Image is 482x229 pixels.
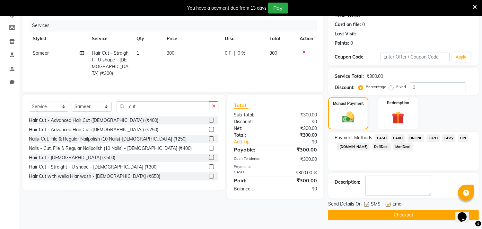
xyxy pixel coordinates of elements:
div: Paid: [229,177,276,184]
div: Discount: [229,118,276,125]
div: CASH [229,169,276,176]
div: Hair Cut with wella Hiar wash - [DEMOGRAPHIC_DATA] (₹650) [29,173,160,180]
iframe: chat widget [455,203,476,223]
div: ₹300.00 [276,177,322,184]
span: Send Details On [328,201,362,209]
th: Qty [133,32,162,46]
button: Apply [452,52,470,62]
th: Stylist [29,32,88,46]
input: Enter Offer / Coupon Code [381,52,449,62]
span: 0 F [225,50,231,57]
label: Percentage [366,84,386,90]
span: Hair Cut - Straight - U shape - [DEMOGRAPHIC_DATA] (₹300) [92,50,128,76]
span: Total [234,102,249,109]
span: [DOMAIN_NAME] [337,143,370,151]
div: Last Visit: [335,31,356,37]
div: Services [30,20,322,32]
div: ₹0 [276,118,322,125]
div: ₹0 [283,139,322,145]
div: Hair Cut - Advanced Hair Cut ([DEMOGRAPHIC_DATA]) (₹250) [29,126,158,133]
div: ₹300.00 [276,146,322,153]
span: 300 [167,50,174,56]
span: Sameer [33,50,49,56]
div: Hair Cut - [DEMOGRAPHIC_DATA] (₹500) [29,154,115,161]
div: Total: [229,132,276,139]
div: ₹300.00 [276,156,322,163]
div: Cash Tendered: [229,156,276,163]
button: Pay [268,3,288,14]
div: - [357,31,359,37]
div: Service Total: [335,73,364,80]
span: MariDeal [393,143,413,151]
span: DefiDeal [372,143,391,151]
label: Redemption [387,100,409,106]
span: 300 [269,50,277,56]
span: CASH [375,134,389,142]
div: Discount: [335,84,355,91]
img: _gift.svg [388,110,408,125]
label: Fixed [396,84,406,90]
div: Coupon Code [335,54,381,60]
span: GPay [442,134,455,142]
div: ₹300.00 [276,132,322,139]
span: CARD [391,134,405,142]
div: ₹300.00 [276,112,322,118]
span: Payment Methods [335,134,372,141]
span: LUZO [427,134,440,142]
th: Total [266,32,296,46]
div: ₹300.00 [276,169,322,176]
div: Hair Cut - Advanced Hair Cut ([DEMOGRAPHIC_DATA]) (₹400) [29,117,158,124]
div: Payments [234,164,317,169]
img: _cash.svg [338,110,358,124]
span: UPI [458,134,468,142]
th: Service [88,32,133,46]
div: ₹300.00 [366,73,383,80]
span: SMS [371,201,381,209]
th: Price [163,32,221,46]
div: Card on file: [335,21,361,28]
div: Hair Cut - Straight - U shape - [DEMOGRAPHIC_DATA] (₹300) [29,164,158,170]
span: ONLINE [408,134,424,142]
div: ₹0 [276,186,322,192]
button: Checkout [328,210,479,220]
div: Points: [335,40,349,47]
span: | [234,50,235,57]
div: Nails - Cut, File & Regular Nailpolish (10 Nails) - [DEMOGRAPHIC_DATA] (₹400) [29,145,192,152]
input: Search or Scan [117,101,209,111]
th: Action [296,32,317,46]
div: Sub Total: [229,112,276,118]
span: 0 % [238,50,245,57]
div: 0 [350,40,353,47]
div: Nails-Cut, File & Regular Nailpolish (10 Nails)-[DEMOGRAPHIC_DATA] (₹250) [29,136,187,142]
label: Manual Payment [333,101,364,106]
span: Email [392,201,403,209]
th: Disc [221,32,266,46]
div: You have a payment due from 13 days [187,5,267,12]
span: 1 [136,50,139,56]
div: Balance : [229,186,276,192]
div: 0 [362,21,365,28]
div: Payable: [229,146,276,153]
div: Description: [335,179,360,186]
div: ₹300.00 [276,125,322,132]
div: Net: [229,125,276,132]
a: Add Tip [229,139,283,145]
